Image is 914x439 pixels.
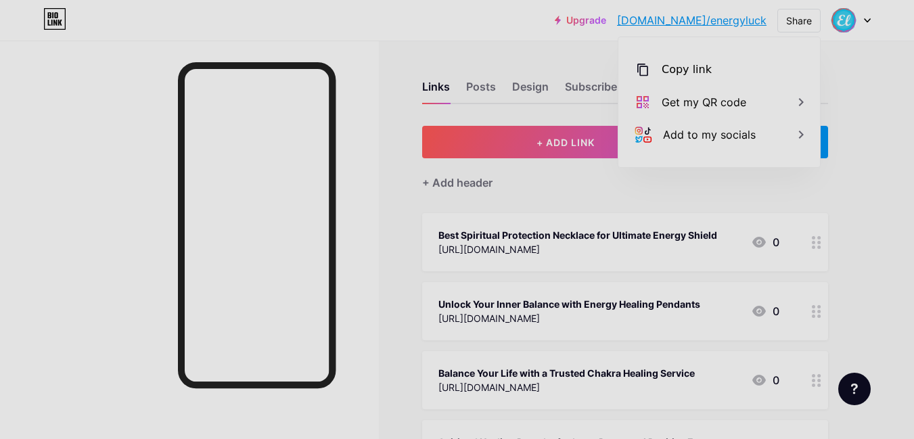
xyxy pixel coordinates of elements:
div: Balance Your Life with a Trusted Chakra Healing Service [438,366,695,380]
div: [URL][DOMAIN_NAME] [438,242,717,256]
div: 0 [751,372,779,388]
div: [URL][DOMAIN_NAME] [438,311,700,325]
div: Subscribers [565,78,646,103]
div: Posts [466,78,496,103]
a: Upgrade [555,15,606,26]
div: Share [786,14,812,28]
div: Get my QR code [662,94,746,110]
a: [DOMAIN_NAME]/energyluck [617,12,767,28]
span: + ADD LINK [536,137,595,148]
div: Unlock Your Inner Balance with Energy Healing Pendants [438,297,700,311]
div: Add to my socials [663,126,756,143]
div: 0 [751,303,779,319]
div: Copy link [662,62,712,78]
div: [URL][DOMAIN_NAME] [438,380,695,394]
div: + Add header [422,175,493,191]
div: Links [422,78,450,103]
button: + ADD LINK [422,126,710,158]
div: Design [512,78,549,103]
div: 0 [751,234,779,250]
div: Best Spiritual Protection Necklace for Ultimate Energy Shield [438,228,717,242]
img: energyluck [831,7,856,33]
